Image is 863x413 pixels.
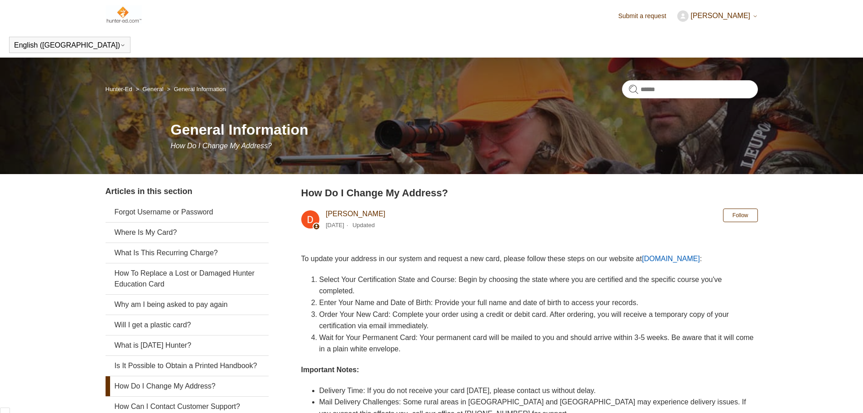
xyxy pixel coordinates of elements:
button: English ([GEOGRAPHIC_DATA]) [14,41,125,49]
a: What is [DATE] Hunter? [106,335,269,355]
span: [PERSON_NAME] [690,12,750,19]
a: Will I get a plastic card? [106,315,269,335]
img: Hunter-Ed Help Center home page [106,5,142,24]
span: How Do I Change My Address? [171,142,272,150]
a: Where Is My Card? [106,223,269,243]
h1: General Information [171,119,758,141]
a: Is It Possible to Obtain a Printed Handbook? [106,356,269,376]
a: Submit a request [618,11,675,21]
li: Enter Your Name and Date of Birth: Provide your full name and date of birth to access your records. [319,297,758,309]
a: General [143,86,164,92]
li: General Information [165,86,226,92]
a: Forgot Username or Password [106,202,269,222]
p: To update your address in our system and request a new card, please follow these steps on our web... [301,253,758,265]
a: Hunter-Ed [106,86,132,92]
h2: How Do I Change My Address? [301,185,758,200]
input: Search [622,80,758,98]
li: Hunter-Ed [106,86,134,92]
li: Delivery Time: If you do not receive your card [DATE], please contact us without delay. [319,385,758,397]
li: Select Your Certification State and Course: Begin by choosing the state where you are certified a... [319,274,758,297]
span: Articles in this section [106,187,193,196]
li: General [134,86,165,92]
li: Updated [352,222,375,228]
button: Follow Article [723,209,758,222]
a: [DOMAIN_NAME] [642,255,700,262]
li: Order Your New Card: Complete your order using a credit or debit card. After ordering, you will r... [319,309,758,332]
a: How Do I Change My Address? [106,376,269,396]
a: General Information [174,86,226,92]
a: What Is This Recurring Charge? [106,243,269,263]
li: Wait for Your Permanent Card: Your permanent card will be mailed to you and should arrive within ... [319,332,758,355]
a: [PERSON_NAME] [326,210,386,218]
time: 03/04/2024, 10:52 [326,222,344,228]
a: Why am I being asked to pay again [106,295,269,315]
a: How To Replace a Lost or Damaged Hunter Education Card [106,263,269,294]
button: [PERSON_NAME] [677,10,758,22]
strong: Important Notes: [301,366,359,374]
